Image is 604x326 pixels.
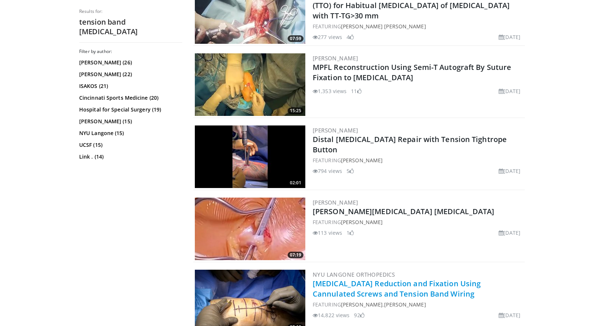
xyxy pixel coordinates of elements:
[347,33,354,41] li: 4
[499,33,520,41] li: [DATE]
[499,229,520,237] li: [DATE]
[313,127,358,134] a: [PERSON_NAME]
[499,87,520,95] li: [DATE]
[313,54,358,62] a: [PERSON_NAME]
[313,33,342,41] li: 277 views
[79,118,180,125] a: [PERSON_NAME] (15)
[351,87,361,95] li: 11
[288,35,303,42] span: 07:59
[313,87,347,95] li: 1,353 views
[79,106,180,113] a: Hospital for Special Surgery (19)
[347,229,354,237] li: 1
[79,71,180,78] a: [PERSON_NAME] (22)
[313,206,494,216] a: [PERSON_NAME][MEDICAL_DATA] [MEDICAL_DATA]
[79,17,182,36] h2: tension band [MEDICAL_DATA]
[313,311,350,319] li: 14,822 views
[313,218,523,226] div: FEATURING
[313,22,523,30] div: FEATURING
[313,167,342,175] li: 794 views
[499,167,520,175] li: [DATE]
[79,49,182,54] h3: Filter by author:
[79,59,180,66] a: [PERSON_NAME] (26)
[195,198,305,260] img: 47142257-b3a7-487c-bfaf-3e42b00cd54f.300x170_q85_crop-smart_upscale.jpg
[195,198,305,260] a: 07:19
[288,252,303,258] span: 07:19
[313,156,523,164] div: FEATURING
[313,229,342,237] li: 113 views
[347,167,354,175] li: 5
[313,271,395,278] a: NYU Langone Orthopedics
[341,301,383,308] a: [PERSON_NAME]
[354,311,364,319] li: 92
[195,53,305,116] img: 33941cd6-6fcb-4e64-b8b4-828558d2faf3.300x170_q85_crop-smart_upscale.jpg
[341,23,426,30] a: [PERSON_NAME] [PERSON_NAME]
[313,199,358,206] a: [PERSON_NAME]
[79,153,180,160] a: Link . (14)
[79,94,180,102] a: Cincinnati Sports Medicine (20)
[195,125,305,188] a: 02:01
[341,219,383,226] a: [PERSON_NAME]
[195,125,305,188] img: 6b0fd8a9-231e-4c22-ad18-a817b40fa229.300x170_q85_crop-smart_upscale.jpg
[384,301,426,308] a: [PERSON_NAME]
[195,53,305,116] a: 15:25
[313,62,511,82] a: MPFL Reconstruction Using Semi-T Autograft By Suture Fixation to [MEDICAL_DATA]
[79,130,180,137] a: NYU Langone (15)
[313,134,507,155] a: Distal [MEDICAL_DATA] Repair with Tension Tightrope Button
[313,301,523,308] div: FEATURING ,
[79,8,182,14] p: Results for:
[288,107,303,114] span: 15:25
[79,141,180,149] a: UCSF (15)
[499,311,520,319] li: [DATE]
[79,82,180,90] a: ISAKOS (21)
[313,279,481,299] a: [MEDICAL_DATA] Reduction and Fixation Using Cannulated Screws and Tension Band Wiring
[288,180,303,186] span: 02:01
[341,157,383,164] a: [PERSON_NAME]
